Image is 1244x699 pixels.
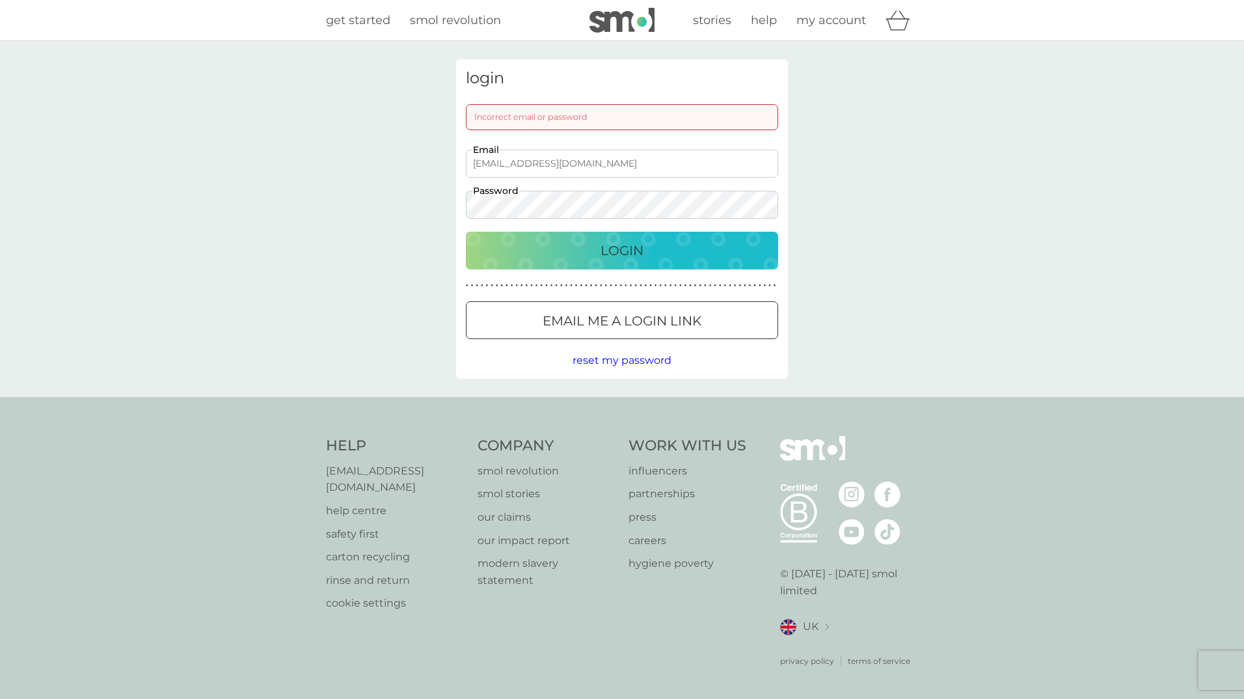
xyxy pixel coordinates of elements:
[738,282,741,289] p: ●
[774,282,776,289] p: ●
[326,526,465,543] a: safety first
[560,282,563,289] p: ●
[326,595,465,612] a: cookie settings
[629,486,746,502] p: partnerships
[615,282,617,289] p: ●
[471,282,474,289] p: ●
[478,486,616,502] p: smol stories
[506,282,508,289] p: ●
[605,282,608,289] p: ●
[543,310,701,331] p: Email me a login link
[679,282,682,289] p: ●
[466,69,778,88] h3: login
[780,619,796,635] img: UK flag
[545,282,548,289] p: ●
[768,282,771,289] p: ●
[744,282,746,289] p: ●
[659,282,662,289] p: ●
[540,282,543,289] p: ●
[521,282,523,289] p: ●
[753,282,756,289] p: ●
[590,282,593,289] p: ●
[655,282,657,289] p: ●
[629,436,746,456] h4: Work With Us
[500,282,503,289] p: ●
[565,282,568,289] p: ●
[719,282,722,289] p: ●
[689,282,692,289] p: ●
[640,282,642,289] p: ●
[625,282,627,289] p: ●
[478,555,616,588] a: modern slavery statement
[619,282,622,289] p: ●
[570,282,573,289] p: ●
[326,549,465,566] a: carton recycling
[825,624,829,631] img: select a new location
[476,282,478,289] p: ●
[839,519,865,545] img: visit the smol Youtube page
[780,436,845,480] img: smol
[326,13,390,27] span: get started
[796,11,866,30] a: my account
[486,282,489,289] p: ●
[478,509,616,526] a: our claims
[694,282,697,289] p: ●
[326,463,465,496] p: [EMAIL_ADDRESS][DOMAIN_NAME]
[326,502,465,519] a: help centre
[595,282,597,289] p: ●
[886,7,918,33] div: basket
[526,282,528,289] p: ●
[749,282,751,289] p: ●
[530,282,533,289] p: ●
[601,240,643,261] p: Login
[600,282,602,289] p: ●
[724,282,727,289] p: ●
[669,282,672,289] p: ●
[780,566,919,599] p: © [DATE] - [DATE] smol limited
[796,13,866,27] span: my account
[780,655,834,667] p: privacy policy
[630,282,632,289] p: ●
[629,532,746,549] a: careers
[629,463,746,480] a: influencers
[649,282,652,289] p: ●
[634,282,637,289] p: ●
[326,572,465,589] p: rinse and return
[496,282,498,289] p: ●
[478,463,616,480] p: smol revolution
[751,11,777,30] a: help
[585,282,588,289] p: ●
[874,519,900,545] img: visit the smol Tiktok page
[751,13,777,27] span: help
[674,282,677,289] p: ●
[610,282,612,289] p: ●
[759,282,761,289] p: ●
[515,282,518,289] p: ●
[803,618,818,635] span: UK
[555,282,558,289] p: ●
[764,282,766,289] p: ●
[466,282,468,289] p: ●
[629,555,746,572] a: hygiene poverty
[410,11,501,30] a: smol revolution
[664,282,667,289] p: ●
[848,655,910,667] p: terms of service
[478,532,616,549] p: our impact report
[580,282,582,289] p: ●
[466,104,778,130] div: Incorrect email or password
[481,282,483,289] p: ●
[550,282,553,289] p: ●
[511,282,513,289] p: ●
[684,282,687,289] p: ●
[699,282,701,289] p: ●
[714,282,716,289] p: ●
[326,436,465,456] h4: Help
[573,354,671,366] span: reset my password
[491,282,493,289] p: ●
